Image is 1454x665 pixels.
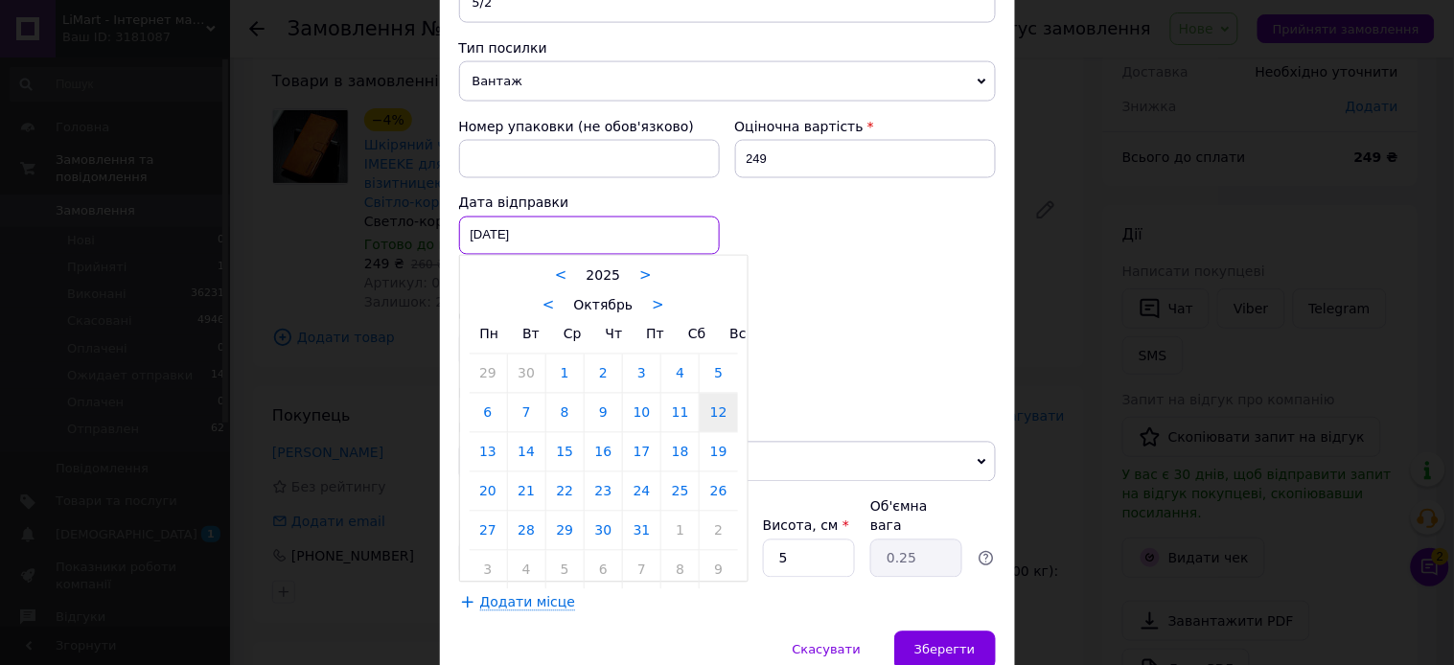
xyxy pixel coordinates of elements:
[793,643,861,657] span: Скасувати
[585,355,622,393] a: 2
[480,327,499,342] span: Пн
[623,394,660,432] a: 10
[546,433,584,471] a: 15
[639,267,652,285] a: >
[470,472,507,511] a: 20
[688,327,705,342] span: Сб
[652,297,664,314] a: >
[623,551,660,589] a: 7
[585,551,622,589] a: 6
[585,394,622,432] a: 9
[661,394,699,432] a: 11
[623,355,660,393] a: 3
[546,512,584,550] a: 29
[661,512,699,550] a: 1
[470,394,507,432] a: 6
[555,267,567,285] a: <
[508,512,545,550] a: 28
[606,327,623,342] span: Чт
[623,433,660,471] a: 17
[522,327,540,342] span: Вт
[700,355,737,393] a: 5
[700,394,737,432] a: 12
[508,394,545,432] a: 7
[508,551,545,589] a: 4
[661,433,699,471] a: 18
[700,551,737,589] a: 9
[661,472,699,511] a: 25
[661,355,699,393] a: 4
[646,327,664,342] span: Пт
[730,327,747,342] span: Вс
[623,512,660,550] a: 31
[546,355,584,393] a: 1
[661,551,699,589] a: 8
[542,297,555,314] a: <
[623,472,660,511] a: 24
[585,472,622,511] a: 23
[508,472,545,511] a: 21
[470,433,507,471] a: 13
[700,512,737,550] a: 2
[546,394,584,432] a: 8
[574,298,634,313] span: Октябрь
[700,433,737,471] a: 19
[470,355,507,393] a: 29
[564,327,582,342] span: Ср
[508,433,545,471] a: 14
[470,512,507,550] a: 27
[480,595,576,611] span: Додати місце
[700,472,737,511] a: 26
[508,355,545,393] a: 30
[587,268,621,284] span: 2025
[585,433,622,471] a: 16
[585,512,622,550] a: 30
[470,551,507,589] a: 3
[914,643,975,657] span: Зберегти
[546,472,584,511] a: 22
[546,551,584,589] a: 5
